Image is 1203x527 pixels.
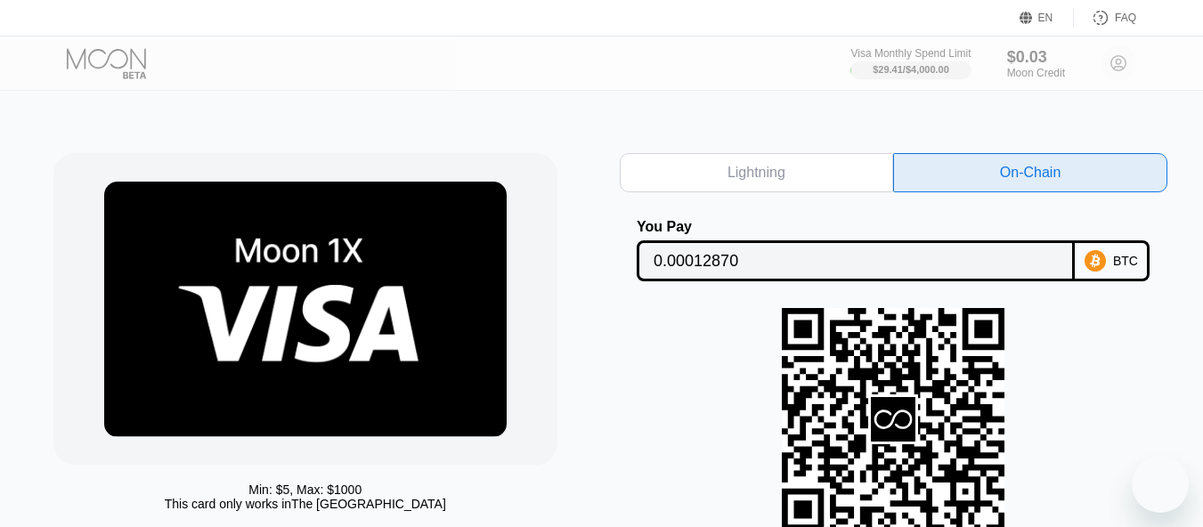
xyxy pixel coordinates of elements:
[1115,12,1136,24] div: FAQ
[850,47,971,60] div: Visa Monthly Spend Limit
[1132,456,1189,513] iframe: Button to launch messaging window
[893,153,1167,192] div: On-Chain
[1074,9,1136,27] div: FAQ
[620,219,1167,281] div: You PayBTC
[1113,254,1138,268] div: BTC
[850,47,971,79] div: Visa Monthly Spend Limit$29.41/$4,000.00
[248,482,362,497] div: Min: $ 5 , Max: $ 1000
[1020,9,1074,27] div: EN
[1038,12,1053,24] div: EN
[873,64,949,75] div: $29.41 / $4,000.00
[727,164,785,182] div: Lightning
[1000,164,1061,182] div: On-Chain
[165,497,446,511] div: This card only works in The [GEOGRAPHIC_DATA]
[637,219,1075,235] div: You Pay
[620,153,894,192] div: Lightning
